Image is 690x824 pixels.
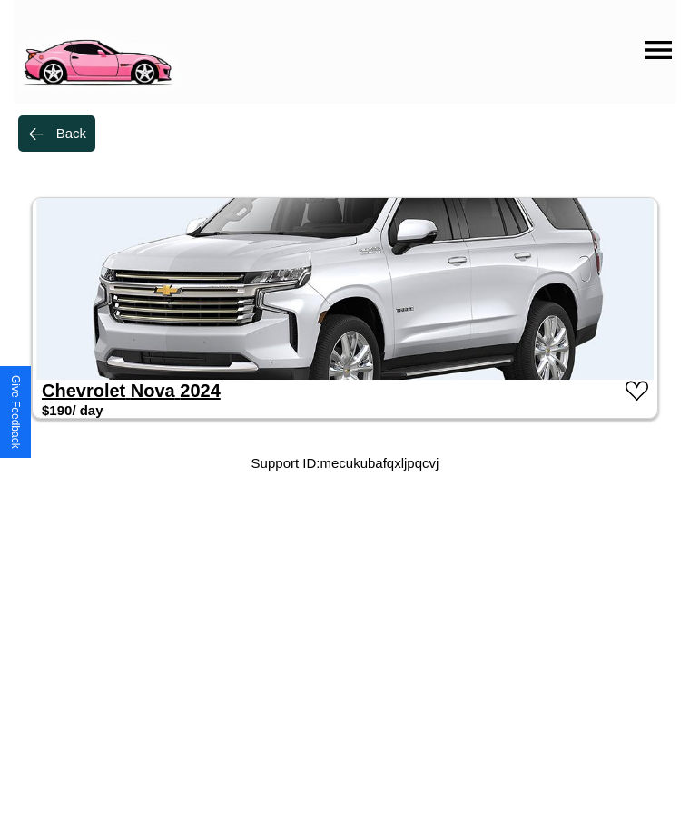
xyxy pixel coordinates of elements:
[14,9,180,91] img: logo
[42,402,103,418] h3: $ 190 / day
[18,115,95,152] button: Back
[251,451,439,475] p: Support ID: mecukubafqxljpqcvj
[9,375,22,449] div: Give Feedback
[42,381,221,401] a: Chevrolet Nova 2024
[56,125,86,141] div: Back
